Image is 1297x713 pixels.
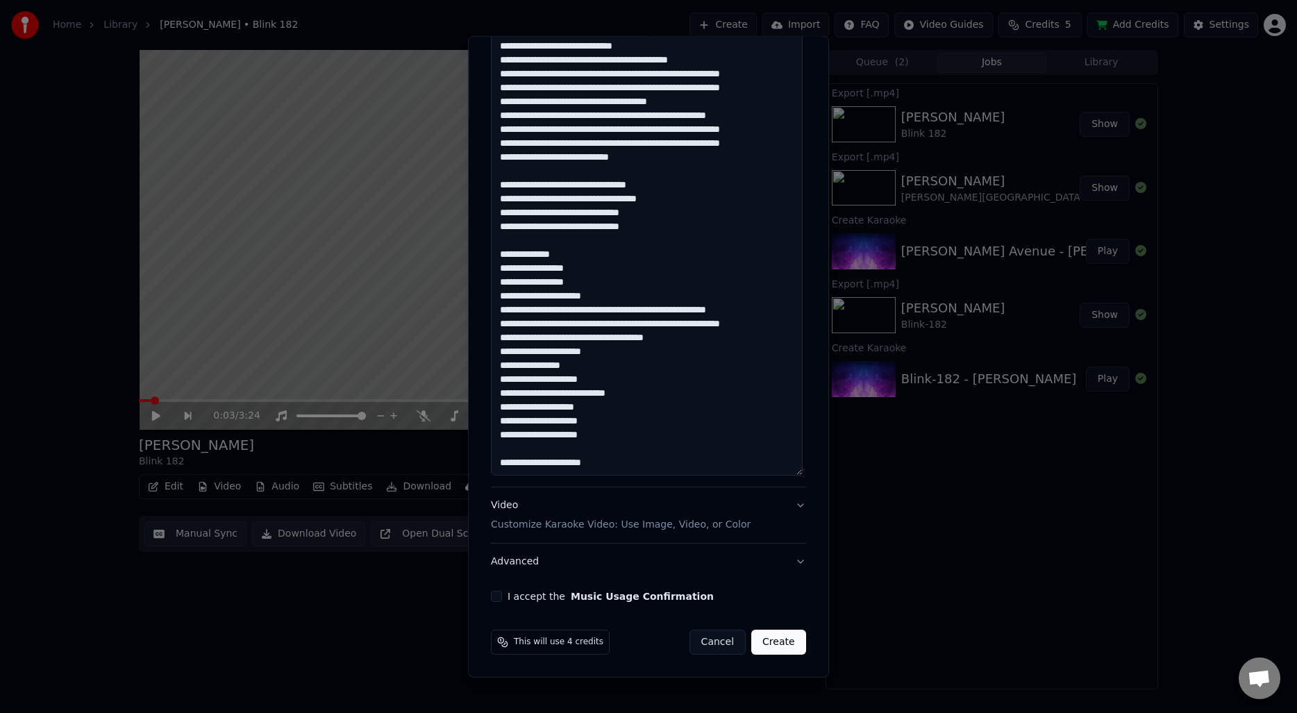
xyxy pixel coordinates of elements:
button: Cancel [689,630,746,655]
button: I accept the [571,592,714,601]
button: Advanced [491,544,806,580]
label: I accept the [508,592,714,601]
button: Create [751,630,806,655]
div: Video [491,498,751,532]
button: VideoCustomize Karaoke Video: Use Image, Video, or Color [491,487,806,543]
span: This will use 4 credits [514,637,603,648]
p: Customize Karaoke Video: Use Image, Video, or Color [491,518,751,532]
